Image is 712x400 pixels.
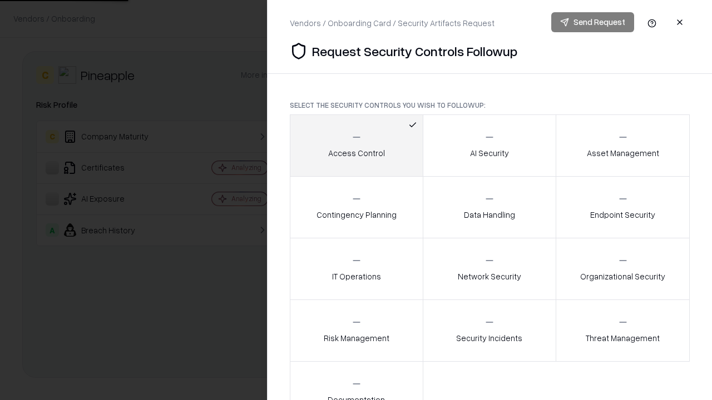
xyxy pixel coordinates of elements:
[580,271,665,282] p: Organizational Security
[587,147,659,159] p: Asset Management
[290,176,423,238] button: Contingency Planning
[556,238,690,300] button: Organizational Security
[423,238,557,300] button: Network Security
[328,147,385,159] p: Access Control
[290,101,690,110] p: Select the security controls you wish to followup:
[423,114,557,177] button: AI Security
[290,114,423,177] button: Access Control
[456,332,522,344] p: Security Incidents
[324,332,389,344] p: Risk Management
[470,147,509,159] p: AI Security
[590,209,655,221] p: Endpoint Security
[290,299,423,362] button: Risk Management
[423,299,557,362] button: Security Incidents
[586,332,660,344] p: Threat Management
[458,271,521,282] p: Network Security
[464,209,515,221] p: Data Handling
[317,209,397,221] p: Contingency Planning
[332,271,381,282] p: IT Operations
[312,42,517,60] p: Request Security Controls Followup
[423,176,557,238] button: Data Handling
[556,299,690,362] button: Threat Management
[290,17,495,29] div: Vendors / Onboarding Card / Security Artifacts Request
[556,176,690,238] button: Endpoint Security
[556,114,690,177] button: Asset Management
[290,238,423,300] button: IT Operations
